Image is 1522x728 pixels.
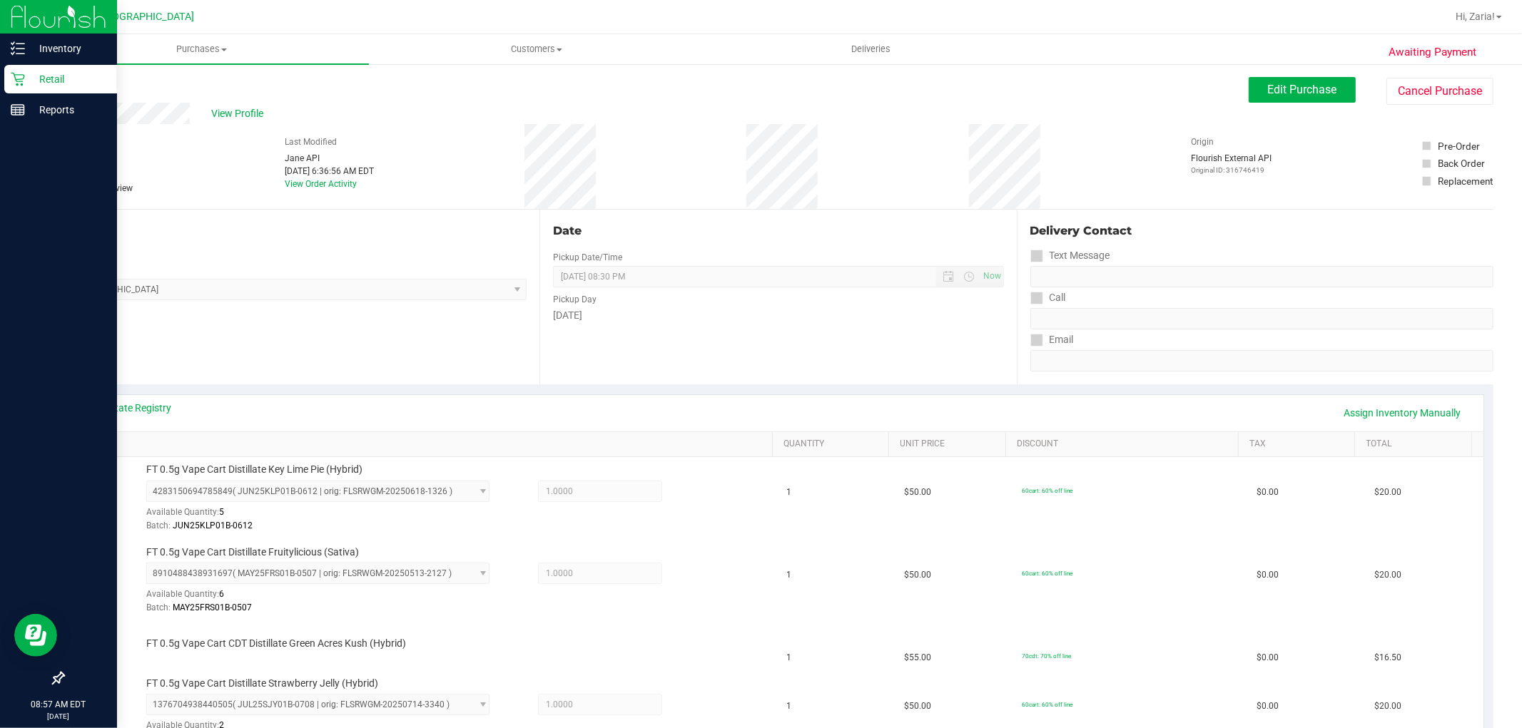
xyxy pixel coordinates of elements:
span: Hi, Zaria! [1456,11,1495,22]
a: SKU [84,439,767,450]
span: 70cdt: 70% off line [1022,652,1071,660]
input: Format: (999) 999-9999 [1030,308,1493,329]
span: Batch: [146,603,171,612]
label: Call [1030,287,1066,308]
div: Jane API [285,152,374,165]
a: View Order Activity [285,179,357,189]
div: Pre-Order [1438,139,1480,153]
span: 6 [219,589,224,599]
p: 08:57 AM EDT [6,698,111,711]
div: Date [553,222,1003,240]
a: Unit Price [900,439,1000,450]
span: 60cart: 60% off line [1022,570,1072,577]
span: FT 0.5g Vape Cart Distillate Fruitylicious (Sativa) [146,545,359,559]
div: Available Quantity: [146,502,507,530]
button: Cancel Purchase [1386,78,1493,105]
label: Pickup Date/Time [553,251,622,264]
button: Edit Purchase [1249,77,1356,103]
div: Replacement [1438,174,1493,188]
label: Pickup Day [553,293,597,306]
a: Deliveries [704,34,1038,64]
span: FT 0.5g Vape Cart CDT Distillate Green Acres Kush (Hybrid) [146,637,406,650]
p: Reports [25,101,111,118]
input: Format: (999) 999-9999 [1030,266,1493,287]
label: Text Message [1030,245,1110,266]
div: Back Order [1438,156,1485,170]
span: $0.00 [1257,486,1279,499]
span: 5 [219,507,224,517]
span: $50.00 [904,699,931,713]
label: Last Modified [285,135,337,148]
a: Total [1366,439,1466,450]
div: Location [63,222,527,240]
span: View Profile [211,106,268,121]
span: $0.00 [1257,568,1279,582]
span: Deliveries [832,43,910,56]
span: FT 0.5g Vape Cart Distillate Key Lime Pie (Hybrid) [146,463,362,476]
span: [GEOGRAPHIC_DATA] [97,11,195,23]
p: Retail [25,71,111,88]
a: Discount [1017,439,1233,450]
span: $55.00 [904,651,931,665]
div: Available Quantity: [146,584,507,612]
span: JUN25KLP01B-0612 [173,521,253,530]
span: Edit Purchase [1268,83,1337,96]
inline-svg: Inventory [11,41,25,56]
span: $20.00 [1374,699,1401,713]
div: Delivery Contact [1030,222,1493,240]
span: $16.50 [1374,651,1401,665]
a: Assign Inventory Manually [1335,401,1471,425]
span: $0.00 [1257,699,1279,713]
span: 1 [787,651,792,665]
p: Inventory [25,40,111,57]
div: [DATE] [553,308,1003,323]
span: $50.00 [904,568,931,582]
a: View State Registry [86,401,172,415]
iframe: Resource center [14,614,57,657]
div: Flourish External API [1191,152,1272,175]
span: Customers [370,43,703,56]
span: $0.00 [1257,651,1279,665]
span: FT 0.5g Vape Cart Distillate Strawberry Jelly (Hybrid) [146,677,378,690]
inline-svg: Reports [11,103,25,117]
a: Quantity [783,439,883,450]
span: 60cart: 60% off line [1022,487,1072,494]
inline-svg: Retail [11,72,25,86]
span: 1 [787,568,792,582]
span: $20.00 [1374,568,1401,582]
label: Email [1030,329,1074,350]
div: [DATE] 6:36:56 AM EDT [285,165,374,178]
p: [DATE] [6,711,111,722]
a: Tax [1249,439,1349,450]
a: Purchases [34,34,369,64]
label: Origin [1191,135,1214,148]
a: Customers [369,34,704,64]
span: 60cart: 60% off line [1022,701,1072,708]
p: Original ID: 316746419 [1191,165,1272,175]
span: 1 [787,699,792,713]
span: Batch: [146,521,171,530]
span: $50.00 [904,486,931,499]
span: 1 [787,486,792,499]
span: Awaiting Payment [1389,44,1476,61]
span: Purchases [34,43,369,56]
span: MAY25FRS01B-0507 [173,603,252,612]
span: $20.00 [1374,486,1401,499]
